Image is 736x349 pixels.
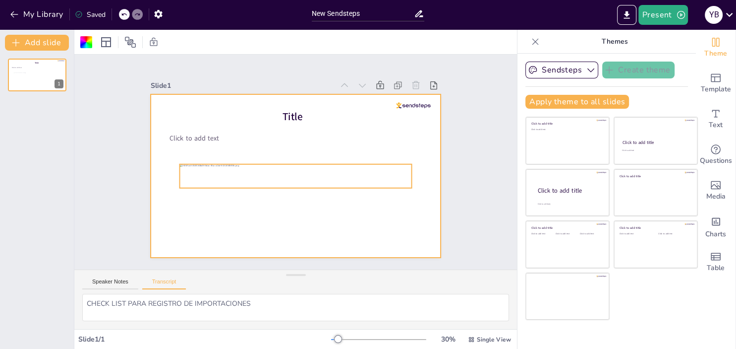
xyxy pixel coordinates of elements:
button: Sendsteps [525,62,598,78]
div: Change the overall theme [696,30,736,66]
button: My Library [7,6,67,22]
div: Add ready made slides [696,66,736,101]
div: Add charts and graphs [696,209,736,244]
textarea: CHECK LIST PARA REGISTRO DE IMPORTACIONES [82,294,509,321]
button: Y B [705,5,723,25]
button: Add slide [5,35,69,51]
span: Click to add text [531,129,546,131]
div: 1 [55,79,63,88]
span: Questions [700,155,732,166]
button: Present [638,5,688,25]
span: Title [35,62,39,65]
div: 30 % [436,335,460,344]
button: Speaker Notes [82,279,138,289]
div: Slide 1 / 1 [78,335,331,344]
span: Click to add text [580,232,594,235]
span: Click to add title [538,187,582,195]
span: Click to add title [620,174,641,178]
span: Media [706,191,726,202]
input: Insert title [312,6,414,21]
span: Single View [477,336,511,344]
div: Add text boxes [696,101,736,137]
span: Table [707,263,725,274]
div: 1 [8,59,66,91]
button: Apply theme to all slides [525,95,629,109]
div: Add a table [696,244,736,280]
span: Click to add title [531,122,553,126]
span: Template [701,84,731,95]
span: Click to add text [658,232,673,235]
span: Position [124,36,136,48]
span: Click to add title [620,226,641,230]
div: Get real-time input from your audience [696,137,736,173]
span: Click to add text [196,74,243,107]
div: Add images, graphics, shapes or video [696,173,736,209]
div: Slide 1 [206,19,369,119]
div: Layout [98,34,114,50]
span: Charts [705,229,726,240]
span: Click to add text [531,232,546,235]
span: Title [303,110,328,133]
button: Transcript [142,279,186,289]
span: Click to add body [538,203,551,205]
button: Create theme [602,62,675,78]
span: Click to add text [12,67,22,69]
span: Text [709,120,723,131]
p: Themes [543,30,686,54]
span: Click to add title [623,140,654,145]
span: Theme [704,48,727,59]
div: Y B [705,6,723,24]
span: Click to add title [531,226,553,230]
button: Export to PowerPoint [617,5,636,25]
span: Click to add text [556,232,570,235]
div: Saved [75,10,106,19]
span: Click to add text [622,149,634,152]
span: Click to add text [620,232,634,235]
